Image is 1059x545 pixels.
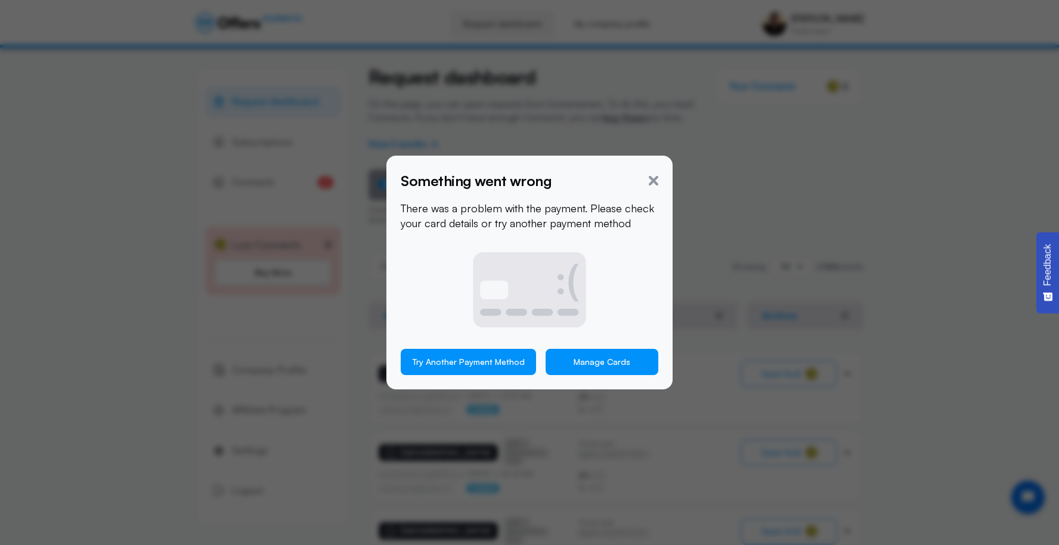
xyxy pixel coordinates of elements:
span: Feedback [1042,244,1053,286]
button: Feedback - Show survey [1036,232,1059,313]
button: Try Another Payment Method [401,349,536,375]
h5: Something went wrong [401,170,552,191]
p: There was a problem with the payment. Please check your card details or try another payment method [401,201,658,231]
a: Manage Cards [546,349,658,375]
